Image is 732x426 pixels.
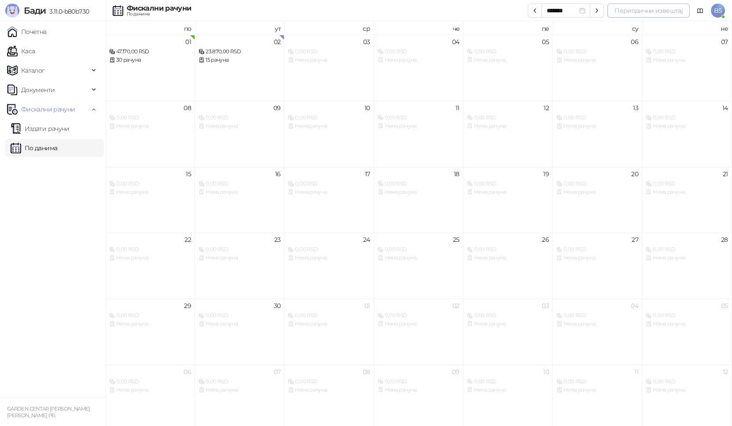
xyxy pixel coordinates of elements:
[21,62,45,79] span: Каталог
[195,21,284,35] th: ут
[456,105,460,111] div: 11
[109,378,191,386] div: 0,00 RSD
[642,101,732,167] td: 2025-09-14
[199,122,280,130] div: Нема рачуна
[7,23,47,41] a: Почетна
[199,254,280,262] div: Нема рачуна
[378,180,460,188] div: 0,00 RSD
[542,237,549,243] div: 26
[109,114,191,122] div: 0,00 RSD
[452,369,460,375] div: 09
[722,105,728,111] div: 14
[556,180,638,188] div: 0,00 RSD
[365,171,370,177] div: 17
[195,167,284,233] td: 2025-09-16
[721,303,728,309] div: 05
[553,21,642,35] th: су
[553,299,642,365] td: 2025-10-04
[646,122,728,130] div: Нема рачуна
[109,56,191,64] div: 30 рачуна
[288,122,370,130] div: Нема рачуна
[378,311,460,320] div: 0,00 RSD
[721,39,728,45] div: 07
[109,122,191,130] div: Нема рачуна
[378,122,460,130] div: Нема рачуна
[199,311,280,320] div: 0,00 RSD
[184,369,191,375] div: 06
[364,105,370,111] div: 10
[127,12,191,16] div: По данима
[106,21,195,35] th: по
[467,180,549,188] div: 0,00 RSD
[646,48,728,56] div: 0,00 RSD
[556,386,638,394] div: Нема рачуна
[274,39,281,45] div: 02
[199,56,280,64] div: 15 рачуна
[553,35,642,101] td: 2025-09-06
[378,378,460,386] div: 0,00 RSD
[631,303,638,309] div: 04
[463,299,553,365] td: 2025-10-03
[199,386,280,394] div: Нема рачуна
[542,303,549,309] div: 03
[467,245,549,254] div: 0,00 RSD
[646,180,728,188] div: 0,00 RSD
[467,188,549,196] div: Нема рачуна
[556,188,638,196] div: Нема рачуна
[543,171,549,177] div: 19
[467,320,549,328] div: Нема рачуна
[199,48,280,56] div: 23.870,00 RSD
[374,167,463,233] td: 2025-09-18
[452,39,460,45] div: 04
[288,48,370,56] div: 0,00 RSD
[646,114,728,122] div: 0,00 RSD
[288,114,370,122] div: 0,00 RSD
[646,386,728,394] div: Нема рачуна
[646,311,728,320] div: 0,00 RSD
[378,114,460,122] div: 0,00 RSD
[453,237,460,243] div: 25
[454,171,460,177] div: 18
[106,167,195,233] td: 2025-09-15
[106,101,195,167] td: 2025-09-08
[642,21,732,35] th: не
[711,4,725,18] span: BS
[467,378,549,386] div: 0,00 RSD
[288,378,370,386] div: 0,00 RSD
[363,39,370,45] div: 03
[463,233,553,299] td: 2025-09-26
[284,101,374,167] td: 2025-09-10
[109,386,191,394] div: Нема рачуна
[127,5,191,12] div: Фискални рачуни
[184,105,191,111] div: 08
[288,245,370,254] div: 0,00 RSD
[646,245,728,254] div: 0,00 RSD
[184,237,191,243] div: 22
[21,100,75,118] span: Фискални рачуни
[109,48,191,56] div: 47.170,00 RSD
[378,56,460,64] div: Нема рачуна
[378,254,460,262] div: Нема рачуна
[553,101,642,167] td: 2025-09-13
[185,39,191,45] div: 01
[288,188,370,196] div: Нема рачуна
[274,303,281,309] div: 30
[463,35,553,101] td: 2025-09-05
[199,188,280,196] div: Нема рачуна
[24,5,46,16] span: Бади
[5,4,19,18] img: Logo
[11,120,70,137] a: Издати рачуни
[7,406,90,419] small: GARDEN CENTAR [PERSON_NAME] [PERSON_NAME] PR.
[109,245,191,254] div: 0,00 RSD
[553,167,642,233] td: 2025-09-20
[642,35,732,101] td: 2025-09-07
[364,303,370,309] div: 01
[556,378,638,386] div: 0,00 RSD
[199,320,280,328] div: Нема рачуна
[721,237,728,243] div: 28
[284,167,374,233] td: 2025-09-17
[544,105,549,111] div: 12
[288,180,370,188] div: 0,00 RSD
[284,233,374,299] td: 2025-09-24
[556,56,638,64] div: Нема рачуна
